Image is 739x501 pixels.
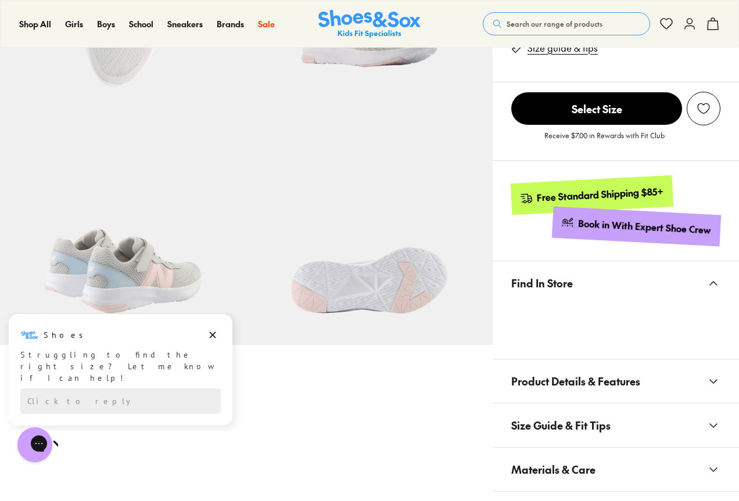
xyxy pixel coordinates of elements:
a: Book in With Expert Shoe Crew [552,207,721,247]
img: SNS_Logo_Responsive.svg [318,10,421,38]
a: Boys [97,18,115,30]
div: Message from Shoes. Struggling to find the right size? Let me know if I can help! [9,13,232,71]
button: Materials & Care [493,448,739,491]
div: Free Standard Shipping $85+ [537,185,664,204]
div: Campaign message [9,2,232,113]
div: Book in With Expert Shoe Crew [578,217,712,237]
iframe: Find in Store [511,305,720,345]
button: Select Size [511,92,682,125]
button: Find In Store [493,261,739,305]
a: Shoes & Sox [318,10,421,38]
a: Sneakers [167,18,203,30]
a: Size guide & tips [528,42,598,55]
img: Shoes logo [20,13,39,32]
a: Brands [217,18,244,30]
button: Product Details & Features [493,359,739,403]
a: Shop All [19,18,51,30]
h3: Shoes [44,17,89,28]
button: Add to Wishlist [687,92,720,125]
button: Search our range of products [483,12,650,35]
span: Product Details & Features [511,364,640,398]
iframe: Gorgias live chat messenger [12,423,58,466]
button: Dismiss campaign [205,15,221,31]
span: Search our range of products [507,19,602,29]
a: Girls [65,18,83,30]
img: 9-551837_1 [246,99,493,345]
button: Size Guide & Fit Tips [493,403,739,447]
div: Reply to the campaigns [20,76,221,102]
a: Free Standard Shipping $85+ [511,175,673,215]
span: Find In Store [511,266,573,300]
span: Materials & Care [511,452,595,486]
a: School [129,18,153,30]
span: Size Guide & Fit Tips [511,408,611,442]
div: Struggling to find the right size? Let me know if I can help! [20,37,221,71]
span: Select Size [511,92,682,125]
p: Receive $7.00 in Rewards with Fit Club [544,130,665,151]
a: Sale [258,18,275,30]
